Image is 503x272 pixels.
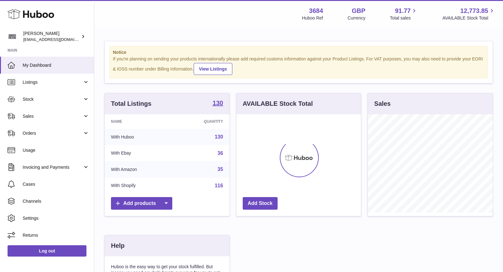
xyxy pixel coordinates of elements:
[243,197,278,210] a: Add Stock
[23,37,92,42] span: [EMAIL_ADDRESS][DOMAIN_NAME]
[23,113,83,119] span: Sales
[105,129,173,145] td: With Huboo
[111,99,152,108] h3: Total Listings
[23,62,89,68] span: My Dashboard
[113,56,484,75] div: If you're planning on sending your products internationally please add required customs informati...
[194,63,232,75] a: View Listings
[23,198,89,204] span: Channels
[105,161,173,178] td: With Amazon
[395,7,411,15] span: 91.77
[23,31,80,42] div: [PERSON_NAME]
[213,100,223,106] strong: 130
[23,96,83,102] span: Stock
[23,181,89,187] span: Cases
[442,7,495,21] a: 12,773.85 AVAILABLE Stock Total
[173,114,229,129] th: Quantity
[111,241,124,250] h3: Help
[243,99,313,108] h3: AVAILABLE Stock Total
[23,147,89,153] span: Usage
[218,150,223,156] a: 36
[309,7,323,15] strong: 3684
[111,197,172,210] a: Add products
[215,183,223,188] a: 116
[23,215,89,221] span: Settings
[215,134,223,139] a: 130
[105,178,173,194] td: With Shopify
[218,167,223,172] a: 35
[460,7,488,15] span: 12,773.85
[390,7,418,21] a: 91.77 Total sales
[113,49,484,55] strong: Notice
[390,15,418,21] span: Total sales
[302,15,323,21] div: Huboo Ref
[213,100,223,107] a: 130
[23,130,83,136] span: Orders
[374,99,390,108] h3: Sales
[348,15,366,21] div: Currency
[23,164,83,170] span: Invoicing and Payments
[23,232,89,238] span: Returns
[442,15,495,21] span: AVAILABLE Stock Total
[8,245,86,257] a: Log out
[105,145,173,161] td: With Ebay
[352,7,365,15] strong: GBP
[105,114,173,129] th: Name
[23,79,83,85] span: Listings
[8,32,17,41] img: theinternationalventure@gmail.com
